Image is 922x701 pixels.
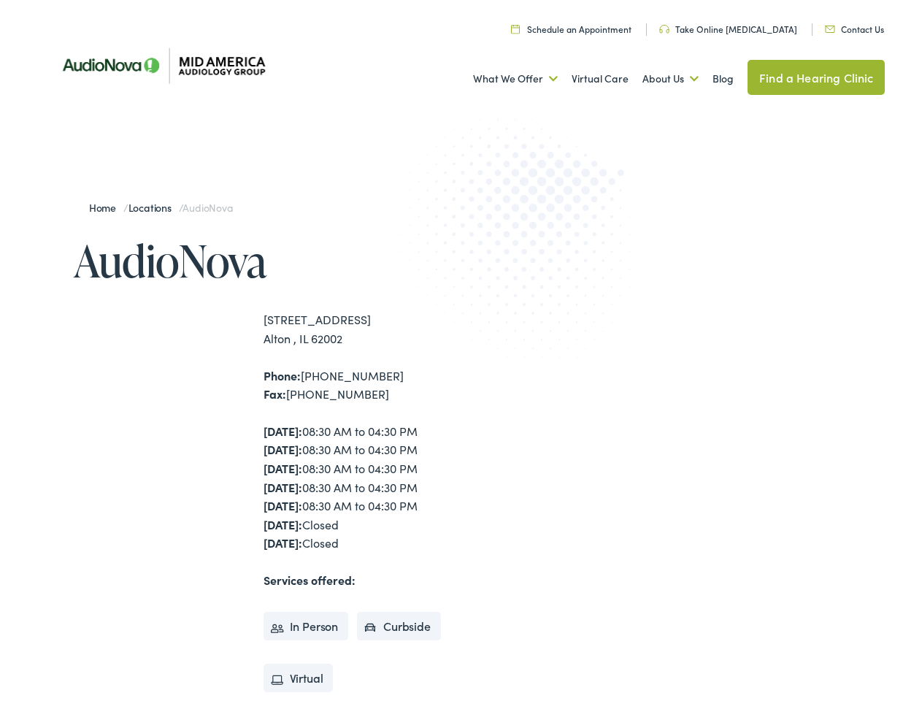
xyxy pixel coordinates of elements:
[264,441,302,457] strong: [DATE]:
[128,200,179,215] a: Locations
[825,23,884,35] a: Contact Us
[264,664,334,693] li: Virtual
[511,23,631,35] a: Schedule an Appointment
[264,386,286,402] strong: Fax:
[473,52,558,106] a: What We Offer
[183,200,232,215] span: AudioNova
[264,460,302,476] strong: [DATE]:
[572,52,629,106] a: Virtual Care
[89,200,233,215] span: / /
[659,23,797,35] a: Take Online [MEDICAL_DATA]
[264,367,301,383] strong: Phone:
[264,535,302,551] strong: [DATE]:
[89,200,123,215] a: Home
[712,52,734,106] a: Blog
[264,479,302,495] strong: [DATE]:
[264,367,461,404] div: [PHONE_NUMBER] [PHONE_NUMBER]
[825,26,835,33] img: utility icon
[264,422,461,553] div: 08:30 AM to 04:30 PM 08:30 AM to 04:30 PM 08:30 AM to 04:30 PM 08:30 AM to 04:30 PM 08:30 AM to 0...
[264,572,356,588] strong: Services offered:
[264,612,349,641] li: In Person
[74,237,461,285] h1: AudioNova
[264,310,461,348] div: [STREET_ADDRESS] Alton , IL 62002
[642,52,699,106] a: About Us
[511,24,520,34] img: utility icon
[264,423,302,439] strong: [DATE]:
[748,60,885,95] a: Find a Hearing Clinic
[264,516,302,532] strong: [DATE]:
[264,497,302,513] strong: [DATE]:
[659,25,669,34] img: utility icon
[357,612,441,641] li: Curbside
